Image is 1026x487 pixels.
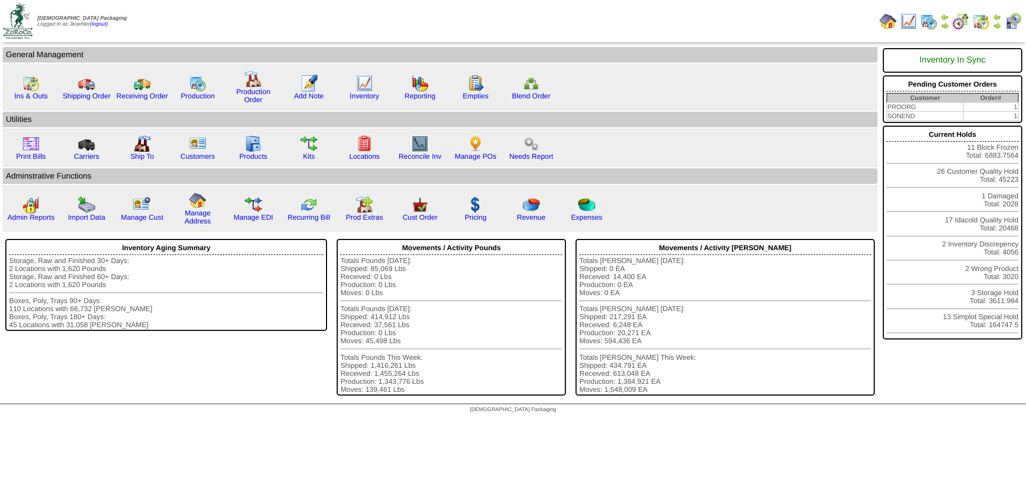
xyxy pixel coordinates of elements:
img: calendarprod.gif [920,13,937,30]
a: Ins & Outs [14,92,48,100]
img: managecust.png [133,196,152,213]
img: workflow.gif [300,135,317,152]
img: home.gif [189,192,206,209]
img: factory.gif [245,71,262,88]
img: prodextras.gif [356,196,373,213]
img: arrowleft.gif [993,13,1001,21]
img: import.gif [78,196,95,213]
img: locations.gif [356,135,373,152]
img: customers.gif [189,135,206,152]
img: calendarblend.gif [952,13,969,30]
img: home.gif [880,13,897,30]
img: pie_chart2.png [578,196,595,213]
img: network.png [523,75,540,92]
a: Manage POs [455,152,496,160]
img: workorder.gif [467,75,484,92]
img: arrowright.gif [993,21,1001,30]
td: 1 [963,112,1019,121]
img: line_graph2.gif [411,135,429,152]
img: calendarprod.gif [189,75,206,92]
div: Inventory Aging Summary [9,241,323,255]
a: Prod Extras [346,213,383,221]
a: Pricing [465,213,487,221]
a: Blend Order [512,92,550,100]
img: edi.gif [245,196,262,213]
img: reconcile.gif [300,196,317,213]
img: cust_order.png [411,196,429,213]
a: Locations [349,152,379,160]
img: po.png [467,135,484,152]
a: Shipping Order [63,92,111,100]
div: Totals Pounds [DATE]: Shipped: 85,069 Lbs Received: 0 Lbs Production: 0 Lbs Moves: 0 Lbs Totals P... [340,257,562,393]
td: Adminstrative Functions [3,168,877,184]
a: (logout) [90,21,108,27]
a: Reconcile Inv [399,152,441,160]
a: Manage Cust [121,213,163,221]
img: arrowleft.gif [941,13,949,21]
img: graph.gif [411,75,429,92]
div: Movements / Activity [PERSON_NAME] [579,241,871,255]
img: line_graph.gif [356,75,373,92]
th: Customer [887,94,963,103]
img: workflow.png [523,135,540,152]
img: truck2.gif [134,75,151,92]
div: Pending Customer Orders [887,78,1019,91]
img: dollar.gif [467,196,484,213]
div: Current Holds [887,128,1019,142]
a: Needs Report [509,152,553,160]
div: Inventory In Sync [887,50,1019,71]
a: Production Order [236,88,270,104]
td: Utilities [3,112,877,127]
img: truck.gif [78,75,95,92]
a: Empties [463,92,488,100]
a: Ship To [130,152,154,160]
img: factory2.gif [134,135,151,152]
img: orders.gif [300,75,317,92]
a: Reporting [405,92,436,100]
th: Order# [963,94,1019,103]
img: graph2.png [22,196,40,213]
a: Kits [303,152,315,160]
div: 11 Block Frozen Total: 6883.7564 26 Customer Quality Hold Total: 45223 1 Damaged Total: 2028 17 I... [883,126,1022,339]
img: calendarinout.gif [22,75,40,92]
img: line_graph.gif [900,13,917,30]
a: Expenses [571,213,603,221]
a: Products [239,152,268,160]
a: Admin Reports [7,213,55,221]
img: calendarcustomer.gif [1005,13,1022,30]
a: Customers [181,152,215,160]
div: Movements / Activity Pounds [340,241,562,255]
a: Carriers [74,152,99,160]
a: Import Data [68,213,105,221]
a: Recurring Bill [287,213,330,221]
span: [DEMOGRAPHIC_DATA] Packaging [37,16,127,21]
img: pie_chart.png [523,196,540,213]
a: Revenue [517,213,545,221]
td: PROORG [887,103,963,112]
img: zoroco-logo-small.webp [3,3,33,39]
img: arrowright.gif [941,21,949,30]
td: General Management [3,47,877,63]
a: Receiving Order [116,92,168,100]
img: invoice2.gif [22,135,40,152]
img: calendarinout.gif [973,13,990,30]
a: Print Bills [16,152,46,160]
a: Cust Order [402,213,437,221]
div: Totals [PERSON_NAME] [DATE]: Shipped: 0 EA Received: 14,400 EA Production: 0 EA Moves: 0 EA Total... [579,257,871,393]
td: SONEND [887,112,963,121]
td: 1 [963,103,1019,112]
img: cabinet.gif [245,135,262,152]
a: Add Note [294,92,324,100]
span: Logged in as Jkoehler [37,16,127,27]
a: Manage EDI [234,213,273,221]
img: truck3.gif [78,135,95,152]
div: Storage, Raw and Finished 30+ Days: 2 Locations with 1,620 Pounds Storage, Raw and Finished 60+ D... [9,257,323,329]
a: Production [181,92,215,100]
a: Manage Address [185,209,211,225]
span: [DEMOGRAPHIC_DATA] Packaging [470,407,556,413]
a: Inventory [350,92,379,100]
